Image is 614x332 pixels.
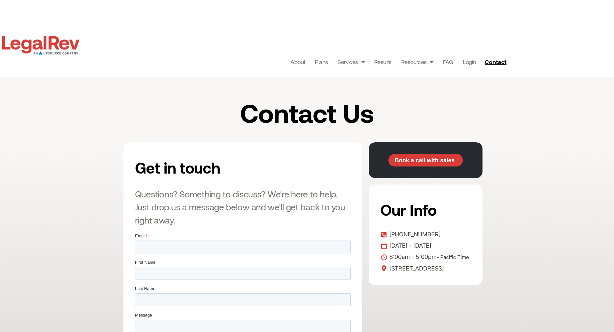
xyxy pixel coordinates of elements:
span: [STREET_ADDRESS] [388,264,444,273]
a: About [290,57,305,66]
h3: Questions? Something to discuss? We're here to help. Just drop us a message below and we'll get b... [135,187,351,227]
span: Book a call with sales [395,157,454,163]
span: Contact [485,59,506,65]
span: - Pacific Time [437,254,469,260]
a: Resources [401,57,433,66]
a: Plans [315,57,328,66]
span: 8:00am - 5:00pm [388,252,469,262]
nav: Menu [290,57,476,66]
a: Book a call with sales [388,154,463,167]
h2: Get in touch [135,154,286,181]
a: Services [337,57,365,66]
a: FAQ [443,57,453,66]
a: Contact [482,57,511,67]
a: Login [463,57,476,66]
a: [PHONE_NUMBER] [380,230,471,239]
span: [PHONE_NUMBER] [388,230,441,239]
h2: Our Info [380,196,469,223]
a: Results [374,57,392,66]
span: [DATE] - [DATE] [388,241,431,251]
h1: Contact Us [179,99,436,126]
